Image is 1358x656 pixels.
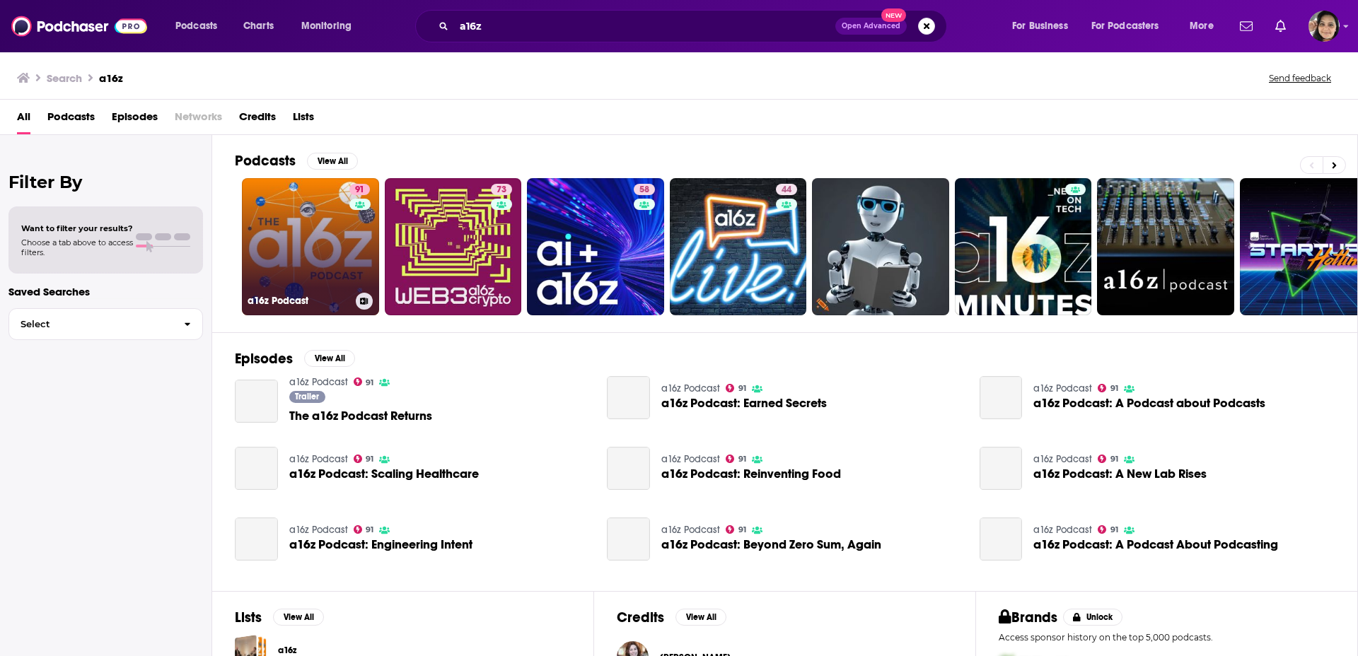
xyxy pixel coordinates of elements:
span: 91 [366,456,373,462]
h2: Episodes [235,350,293,368]
img: User Profile [1308,11,1340,42]
span: For Podcasters [1091,16,1159,36]
a: 91a16z Podcast [242,178,379,315]
a: 58 [527,178,664,315]
span: 91 [738,456,746,462]
span: Choose a tab above to access filters. [21,238,133,257]
a: Podchaser - Follow, Share and Rate Podcasts [11,13,147,40]
a: The a16z Podcast Returns [289,410,432,422]
a: a16z Podcast [289,524,348,536]
a: 91 [726,525,746,534]
button: View All [675,609,726,626]
span: Logged in as shelbyjanner [1308,11,1340,42]
a: Credits [239,105,276,134]
span: New [881,8,907,22]
a: 91 [349,184,370,195]
a: a16z Podcast: A New Lab Rises [1033,468,1207,480]
a: a16z Podcast [1033,524,1092,536]
a: a16z Podcast: Reinventing Food [607,447,650,490]
a: a16z Podcast: Beyond Zero Sum, Again [607,517,650,561]
a: 44 [776,184,797,195]
h2: Lists [235,609,262,626]
a: a16z Podcast [1033,453,1092,465]
a: EpisodesView All [235,350,355,368]
a: Show notifications dropdown [1234,14,1258,38]
a: ListsView All [235,609,324,626]
a: a16z Podcast: Scaling Healthcare [235,447,278,490]
button: View All [304,350,355,367]
p: Saved Searches [8,285,203,298]
a: CreditsView All [617,609,726,626]
a: 91 [726,384,746,392]
h2: Podcasts [235,152,296,170]
a: 91 [1098,384,1118,392]
button: open menu [291,15,370,37]
span: a16z Podcast: Engineering Intent [289,539,472,551]
a: 58 [634,184,655,195]
a: Show notifications dropdown [1270,14,1292,38]
span: Trailer [295,392,319,401]
span: 91 [366,380,373,386]
a: a16z Podcast: A Podcast about Podcasts [980,376,1023,419]
input: Search podcasts, credits, & more... [454,15,835,37]
a: Lists [293,105,314,134]
a: Charts [234,15,282,37]
span: Networks [175,105,222,134]
button: open menu [1180,15,1231,37]
span: Podcasts [175,16,217,36]
button: View All [307,153,358,170]
span: Monitoring [301,16,352,36]
span: 91 [738,385,746,392]
span: Charts [243,16,274,36]
a: a16z Podcast: Earned Secrets [607,376,650,419]
button: Send feedback [1265,72,1335,84]
a: a16z Podcast [661,453,720,465]
a: a16z Podcast [661,382,720,394]
a: 91 [354,377,374,386]
a: a16z Podcast: Engineering Intent [235,517,278,561]
a: a16z Podcast: A New Lab Rises [980,447,1023,490]
h2: Credits [617,609,664,626]
a: 44 [670,178,807,315]
a: 91 [726,455,746,463]
span: 91 [738,527,746,533]
a: All [17,105,30,134]
a: a16z Podcast [289,453,348,465]
div: Search podcasts, credits, & more... [429,10,961,42]
span: More [1190,16,1214,36]
a: a16z Podcast: Earned Secrets [661,397,827,409]
button: Unlock [1063,609,1123,626]
a: 91 [354,525,374,534]
button: open menu [1082,15,1180,37]
h2: Brands [999,609,1057,626]
button: open menu [1002,15,1086,37]
span: 44 [782,183,791,197]
span: a16z Podcast: Reinventing Food [661,468,841,480]
a: Podcasts [47,105,95,134]
a: The a16z Podcast Returns [235,380,278,423]
a: a16z Podcast: Scaling Healthcare [289,468,479,480]
span: 91 [366,527,373,533]
span: 73 [497,183,506,197]
h3: Search [47,71,82,85]
button: open menu [166,15,236,37]
span: 58 [639,183,649,197]
span: a16z Podcast: A Podcast About Podcasting [1033,539,1278,551]
h3: a16z Podcast [248,295,350,307]
span: Want to filter your results? [21,223,133,233]
span: a16z Podcast: Beyond Zero Sum, Again [661,539,881,551]
span: For Business [1012,16,1068,36]
a: a16z Podcast [1033,382,1092,394]
a: a16z Podcast: A Podcast about Podcasts [1033,397,1265,409]
a: Episodes [112,105,158,134]
a: 91 [1098,525,1118,534]
a: 73 [491,184,512,195]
